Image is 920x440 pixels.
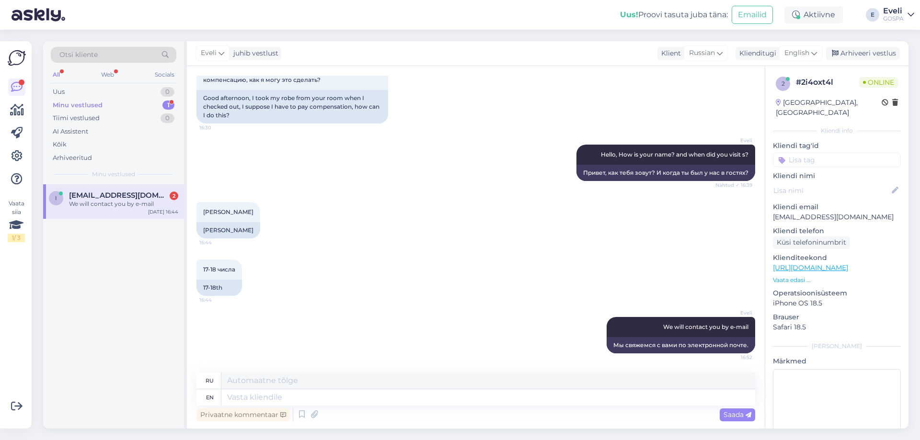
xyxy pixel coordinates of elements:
[206,372,214,389] div: ru
[773,226,901,236] p: Kliendi telefon
[8,49,26,67] img: Askly Logo
[663,323,748,330] span: We will contact you by e-mail
[689,48,715,58] span: Russian
[782,80,785,87] span: 2
[773,288,901,298] p: Operatsioonisüsteem
[199,296,235,304] span: 16:44
[69,191,169,200] span: iljabaikovs278@gmail.com
[784,6,843,23] div: Aktiivne
[99,68,116,81] div: Web
[199,239,235,246] span: 16:44
[576,165,755,181] div: Привет, как тебя зовут? И когда ты был у нас в гостях?
[773,298,901,308] p: iPhone OS 18.5
[196,408,290,421] div: Privaatne kommentaar
[657,48,681,58] div: Klient
[69,200,178,208] div: We will contact you by e-mail
[203,208,253,215] span: [PERSON_NAME]
[773,185,890,196] input: Lisa nimi
[716,137,752,144] span: Eveli
[53,140,67,149] div: Kõik
[620,10,638,19] b: Uus!
[773,153,901,167] input: Lisa tag
[53,87,65,97] div: Uus
[736,48,776,58] div: Klienditugi
[716,309,752,316] span: Eveli
[201,48,217,58] span: Eveli
[161,87,174,97] div: 0
[773,276,901,284] p: Vaata edasi ...
[773,322,901,332] p: Safari 18.5
[148,208,178,215] div: [DATE] 16:44
[773,126,901,135] div: Kliendi info
[773,212,901,222] p: [EMAIL_ADDRESS][DOMAIN_NAME]
[53,101,103,110] div: Minu vestlused
[883,15,904,23] div: GOSPA
[859,77,898,88] span: Online
[601,151,748,158] span: Hello, How is your name? and when did you visit s?
[170,192,178,200] div: 2
[773,253,901,263] p: Klienditeekond
[53,127,88,136] div: AI Assistent
[883,7,904,15] div: Eveli
[620,9,728,21] div: Proovi tasuta juba täna:
[8,234,25,242] div: 1 / 3
[206,389,214,406] div: en
[607,337,755,353] div: Мы свяжемся с вами по электронной почте.
[51,68,62,81] div: All
[196,280,242,296] div: 17-18th
[196,222,260,238] div: [PERSON_NAME]
[199,124,235,131] span: 16:30
[162,101,174,110] div: 1
[203,266,235,273] span: 17-18 числа
[196,90,388,124] div: Good afternoon, I took my robe from your room when I checked out, I suppose I have to pay compens...
[230,48,278,58] div: juhib vestlust
[773,342,901,350] div: [PERSON_NAME]
[773,356,901,366] p: Märkmed
[773,202,901,212] p: Kliendi email
[55,194,57,202] span: i
[716,354,752,361] span: 16:52
[724,410,751,419] span: Saada
[773,312,901,322] p: Brauser
[776,98,882,118] div: [GEOGRAPHIC_DATA], [GEOGRAPHIC_DATA]
[773,141,901,151] p: Kliendi tag'id
[59,50,98,60] span: Otsi kliente
[153,68,176,81] div: Socials
[715,181,752,189] span: Nähtud ✓ 16:39
[53,113,100,123] div: Tiimi vestlused
[883,7,914,23] a: EveliGOSPA
[161,113,174,123] div: 0
[796,77,859,88] div: # 2i4oxt4l
[773,236,850,249] div: Küsi telefoninumbrit
[826,47,900,60] div: Arhiveeri vestlus
[773,171,901,181] p: Kliendi nimi
[53,153,92,163] div: Arhiveeritud
[92,170,135,179] span: Minu vestlused
[784,48,809,58] span: English
[732,6,773,24] button: Emailid
[773,263,848,272] a: [URL][DOMAIN_NAME]
[8,199,25,242] div: Vaata siia
[866,8,879,22] div: E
